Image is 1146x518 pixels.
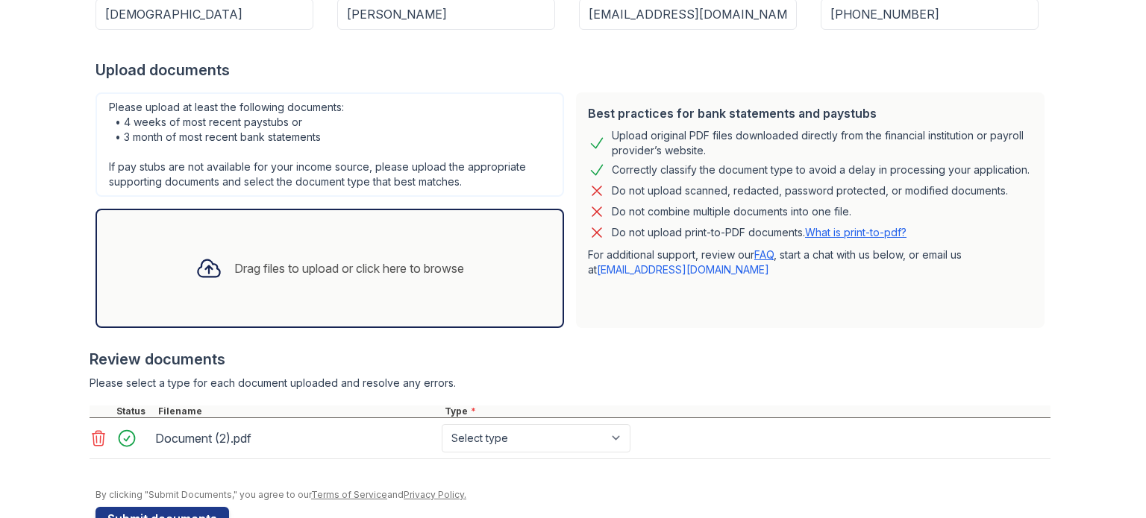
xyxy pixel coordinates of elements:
[311,489,387,500] a: Terms of Service
[155,426,436,450] div: Document (2).pdf
[588,247,1033,277] p: For additional support, review our , start a chat with us below, or email us at
[90,349,1050,370] div: Review documents
[95,60,1050,80] div: Upload documents
[442,405,1050,417] div: Type
[597,263,769,276] a: [EMAIL_ADDRESS][DOMAIN_NAME]
[113,405,155,417] div: Status
[234,259,464,277] div: Drag files to upload or click here to browse
[612,128,1033,158] div: Upload original PDF files downloaded directly from the financial institution or payroll provider’...
[612,203,851,221] div: Do not combine multiple documents into one file.
[90,376,1050,391] div: Please select a type for each document uploaded and resolve any errors.
[95,489,1050,501] div: By clicking "Submit Documents," you agree to our and
[612,161,1030,179] div: Correctly classify the document type to avoid a delay in processing your application.
[95,92,564,197] div: Please upload at least the following documents: • 4 weeks of most recent paystubs or • 3 month of...
[404,489,466,500] a: Privacy Policy.
[612,225,907,240] p: Do not upload print-to-PDF documents.
[155,405,442,417] div: Filename
[754,248,774,261] a: FAQ
[612,182,1008,200] div: Do not upload scanned, redacted, password protected, or modified documents.
[588,104,1033,122] div: Best practices for bank statements and paystubs
[805,226,907,239] a: What is print-to-pdf?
